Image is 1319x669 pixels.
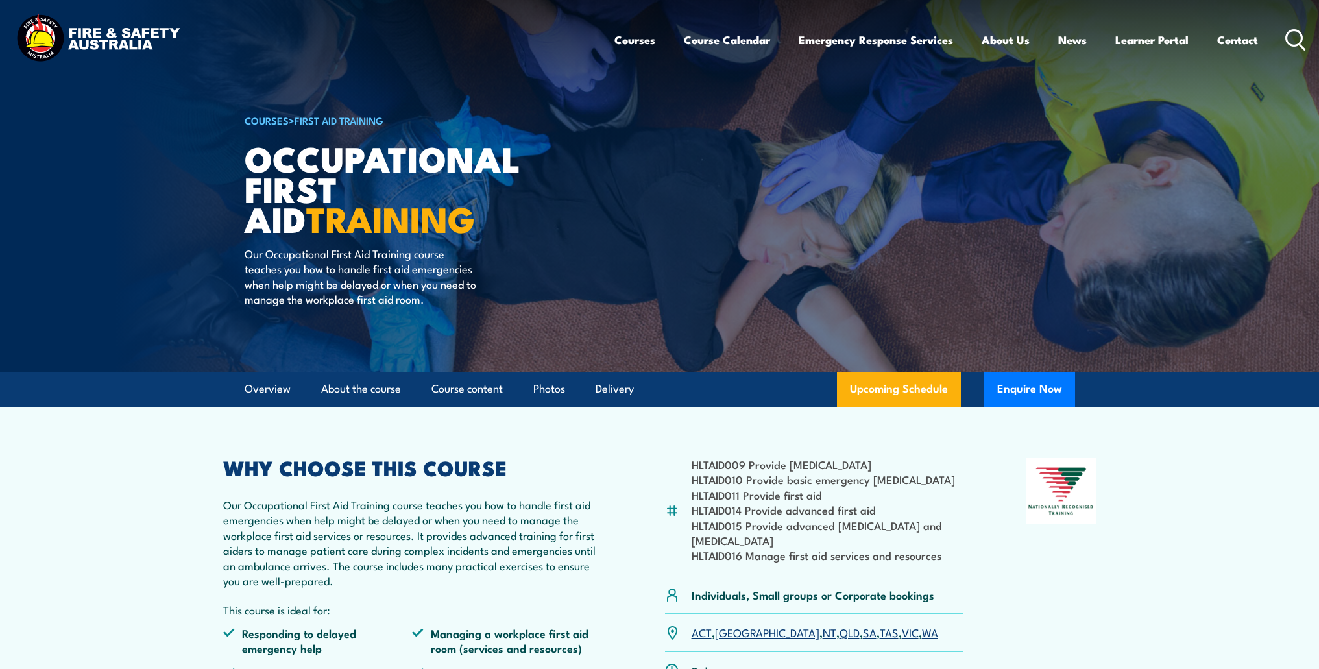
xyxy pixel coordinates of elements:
a: COURSES [245,113,289,127]
a: Delivery [596,372,634,406]
a: Photos [533,372,565,406]
li: HLTAID015 Provide advanced [MEDICAL_DATA] and [MEDICAL_DATA] [692,518,963,548]
a: Courses [614,23,655,57]
li: HLTAID011 Provide first aid [692,487,963,502]
p: Individuals, Small groups or Corporate bookings [692,587,934,602]
a: TAS [880,624,899,640]
h6: > [245,112,565,128]
a: About Us [982,23,1030,57]
a: News [1058,23,1087,57]
a: Course content [431,372,503,406]
h1: Occupational First Aid [245,143,565,234]
a: ACT [692,624,712,640]
li: HLTAID014 Provide advanced first aid [692,502,963,517]
a: NT [823,624,836,640]
a: Emergency Response Services [799,23,953,57]
a: WA [922,624,938,640]
a: Overview [245,372,291,406]
li: HLTAID010 Provide basic emergency [MEDICAL_DATA] [692,472,963,487]
a: SA [863,624,877,640]
a: [GEOGRAPHIC_DATA] [715,624,819,640]
a: QLD [840,624,860,640]
a: About the course [321,372,401,406]
a: First Aid Training [295,113,383,127]
a: Contact [1217,23,1258,57]
a: Course Calendar [684,23,770,57]
p: , , , , , , , [692,625,938,640]
p: Our Occupational First Aid Training course teaches you how to handle first aid emergencies when h... [245,246,481,307]
li: Managing a workplace first aid room (services and resources) [412,626,601,656]
a: Learner Portal [1115,23,1189,57]
strong: TRAINING [306,191,475,245]
p: Our Occupational First Aid Training course teaches you how to handle first aid emergencies when h... [223,497,602,588]
li: HLTAID016 Manage first aid services and resources [692,548,963,563]
a: VIC [902,624,919,640]
button: Enquire Now [984,372,1075,407]
li: HLTAID009 Provide [MEDICAL_DATA] [692,457,963,472]
a: Upcoming Schedule [837,372,961,407]
p: This course is ideal for: [223,602,602,617]
img: Nationally Recognised Training logo. [1026,458,1096,524]
h2: WHY CHOOSE THIS COURSE [223,458,602,476]
li: Responding to delayed emergency help [223,626,413,656]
